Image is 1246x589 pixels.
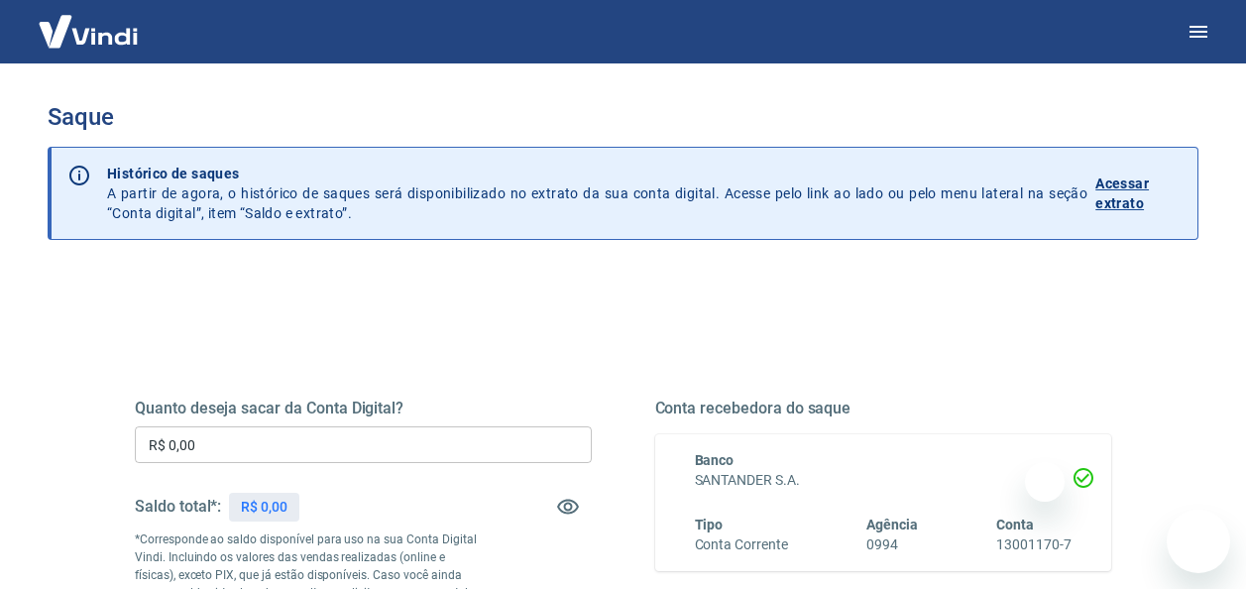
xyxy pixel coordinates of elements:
[1095,164,1182,223] a: Acessar extrato
[135,399,592,418] h5: Quanto deseja sacar da Conta Digital?
[107,164,1087,223] p: A partir de agora, o histórico de saques será disponibilizado no extrato da sua conta digital. Ac...
[996,534,1072,555] h6: 13001170-7
[24,1,153,61] img: Vindi
[695,452,735,468] span: Banco
[107,164,1087,183] p: Histórico de saques
[1025,462,1065,502] iframe: Fechar mensagem
[655,399,1112,418] h5: Conta recebedora do saque
[866,517,918,532] span: Agência
[695,470,1073,491] h6: SANTANDER S.A.
[241,497,287,518] p: R$ 0,00
[996,517,1034,532] span: Conta
[695,517,724,532] span: Tipo
[1167,510,1230,573] iframe: Botão para abrir a janela de mensagens
[695,534,788,555] h6: Conta Corrente
[1095,174,1182,213] p: Acessar extrato
[135,497,221,517] h5: Saldo total*:
[48,103,1198,131] h3: Saque
[866,534,918,555] h6: 0994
